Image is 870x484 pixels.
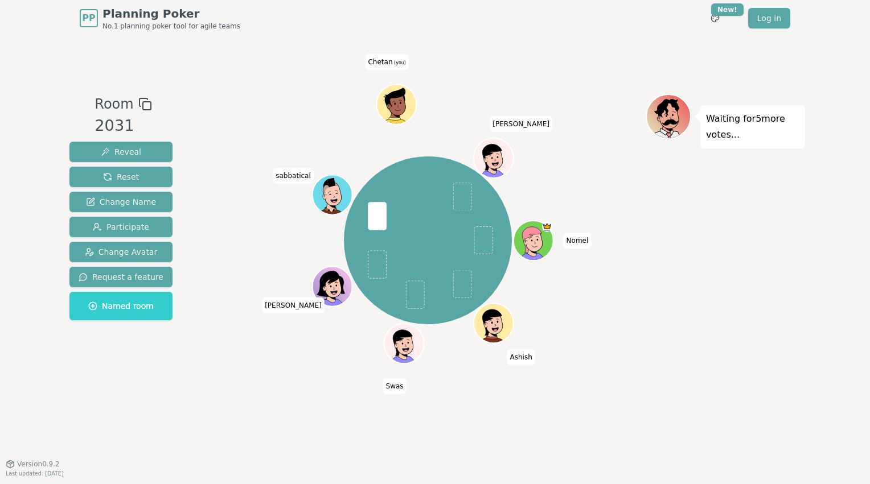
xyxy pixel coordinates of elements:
[95,114,151,138] div: 2031
[706,111,799,143] p: Waiting for 5 more votes...
[69,167,173,187] button: Reset
[69,292,173,320] button: Named room
[383,378,407,394] span: Click to change your name
[95,94,133,114] span: Room
[93,221,149,233] span: Participate
[69,242,173,262] button: Change Avatar
[392,60,406,65] span: (you)
[80,6,240,31] a: PPPlanning PokerNo.1 planning poker tool for agile teams
[69,267,173,287] button: Request a feature
[6,470,64,477] span: Last updated: [DATE]
[82,11,95,25] span: PP
[102,6,240,22] span: Planning Poker
[69,217,173,237] button: Participate
[103,171,139,183] span: Reset
[273,168,314,184] span: Click to change your name
[101,146,141,158] span: Reveal
[85,246,158,258] span: Change Avatar
[748,8,790,28] a: Log in
[262,297,325,313] span: Click to change your name
[365,53,409,69] span: Click to change your name
[102,22,240,31] span: No.1 planning poker tool for agile teams
[88,300,154,312] span: Named room
[564,233,592,249] span: Click to change your name
[79,271,163,283] span: Request a feature
[378,85,416,123] button: Click to change your avatar
[69,192,173,212] button: Change Name
[69,142,173,162] button: Reveal
[705,8,725,28] button: New!
[86,196,156,208] span: Change Name
[507,349,535,365] span: Click to change your name
[17,460,60,469] span: Version 0.9.2
[711,3,744,16] div: New!
[543,222,553,232] span: Nomel is the host
[490,116,552,132] span: Click to change your name
[6,460,60,469] button: Version0.9.2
